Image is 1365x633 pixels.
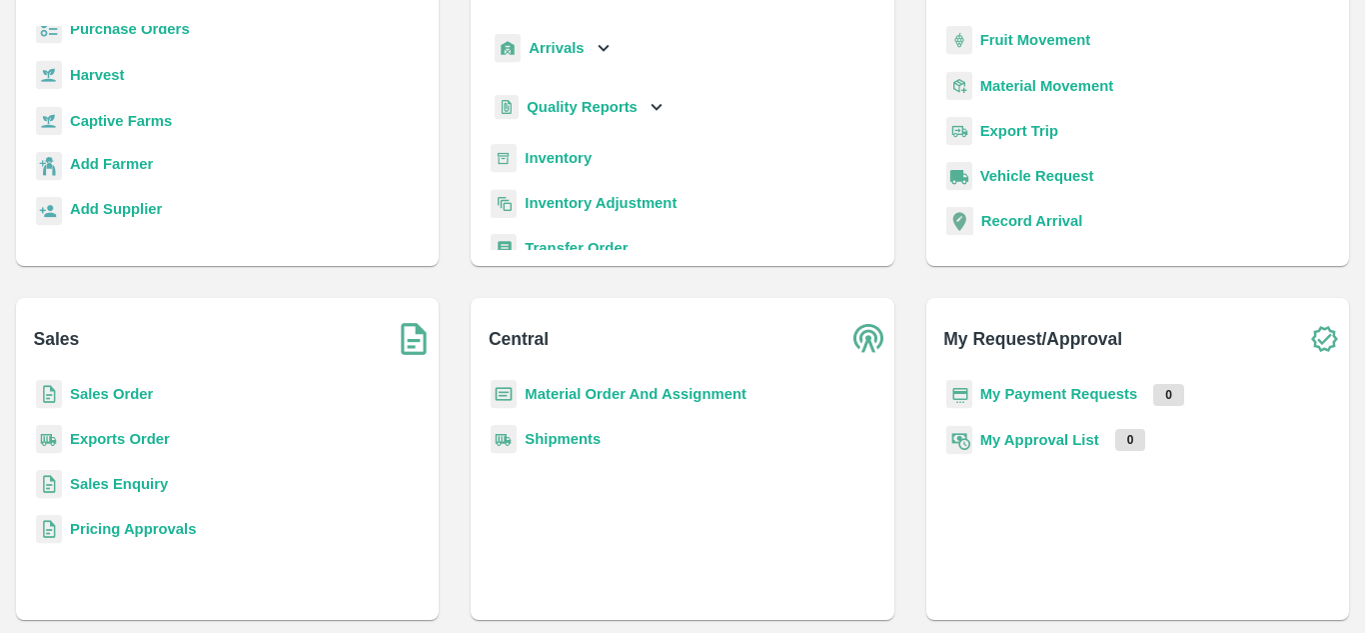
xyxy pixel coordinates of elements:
[70,156,153,172] b: Add Farmer
[980,32,1091,48] a: Fruit Movement
[491,234,517,263] img: whTransfer
[70,386,153,402] a: Sales Order
[70,153,153,180] a: Add Farmer
[525,386,746,402] a: Material Order And Assignment
[1153,384,1184,406] p: 0
[946,207,973,235] img: recordArrival
[36,197,62,226] img: supplier
[489,325,549,353] b: Central
[491,87,668,128] div: Quality Reports
[491,380,517,409] img: centralMaterial
[527,99,638,115] b: Quality Reports
[946,380,972,409] img: payment
[980,432,1099,448] a: My Approval List
[946,162,972,191] img: vehicle
[946,117,972,146] img: delivery
[36,470,62,499] img: sales
[844,314,894,364] img: central
[943,325,1122,353] b: My Request/Approval
[70,198,162,225] a: Add Supplier
[980,123,1058,139] a: Export Trip
[525,240,628,256] a: Transfer Order
[1115,429,1146,451] p: 0
[980,168,1094,184] a: Vehicle Request
[525,150,592,166] a: Inventory
[70,21,190,37] a: Purchase Orders
[70,113,172,129] a: Captive Farms
[389,314,439,364] img: soSales
[491,144,517,173] img: whInventory
[491,189,517,218] img: inventory
[495,95,519,120] img: qualityReport
[981,213,1083,229] a: Record Arrival
[36,15,62,44] img: reciept
[491,425,517,454] img: shipments
[525,431,601,447] a: Shipments
[70,201,162,217] b: Add Supplier
[946,71,972,101] img: material
[34,325,80,353] b: Sales
[946,425,972,455] img: approval
[525,195,677,211] a: Inventory Adjustment
[36,380,62,409] img: sales
[70,521,196,537] a: Pricing Approvals
[980,78,1114,94] a: Material Movement
[946,26,972,55] img: fruit
[495,34,521,63] img: whArrival
[1299,314,1349,364] img: check
[529,40,584,56] b: Arrivals
[70,67,124,83] a: Harvest
[36,515,62,544] img: sales
[980,386,1138,402] a: My Payment Requests
[491,26,615,71] div: Arrivals
[70,431,170,447] a: Exports Order
[70,476,168,492] a: Sales Enquiry
[36,152,62,181] img: farmer
[36,425,62,454] img: shipments
[36,106,62,136] img: harvest
[36,60,62,90] img: harvest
